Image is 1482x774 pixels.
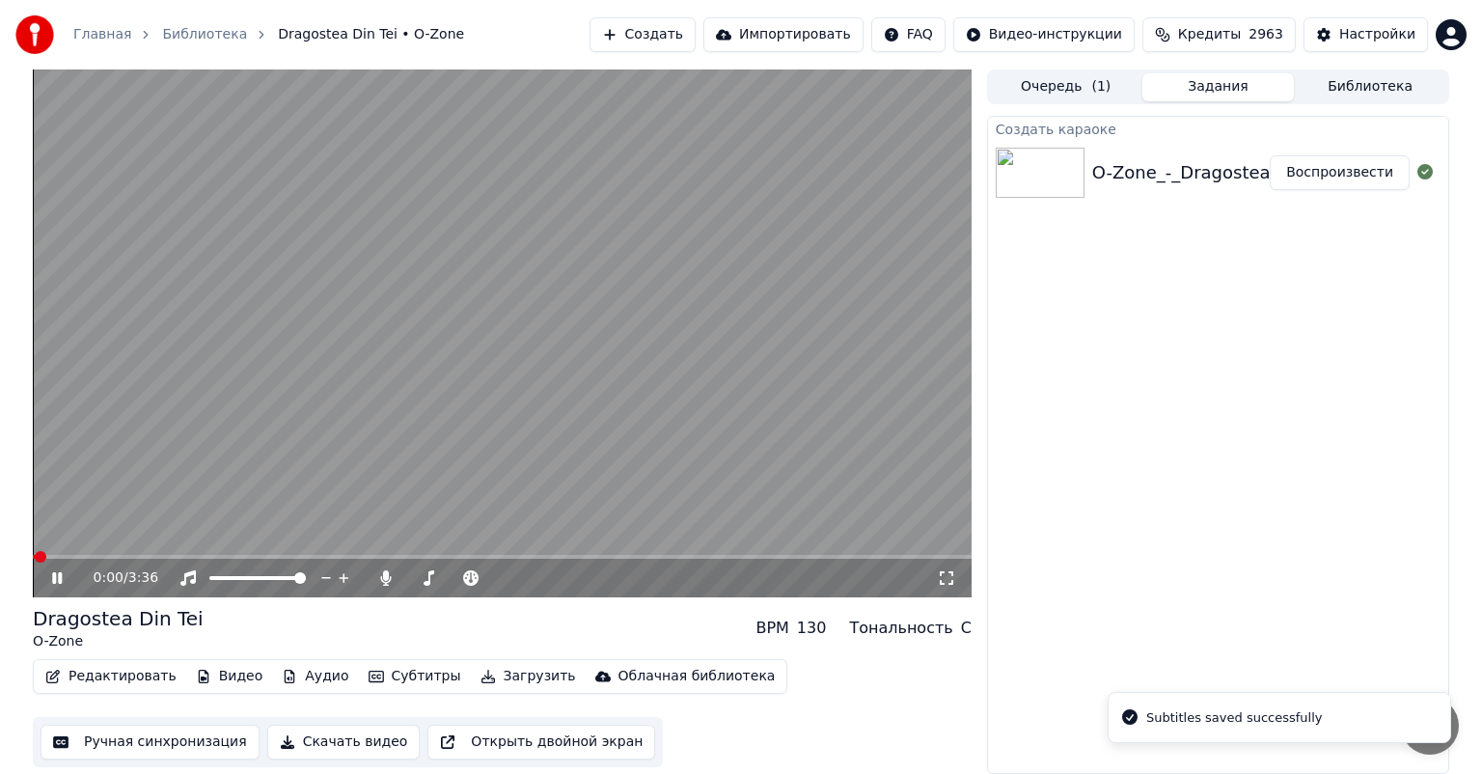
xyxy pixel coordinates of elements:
[1091,77,1111,97] span: ( 1 )
[38,663,184,690] button: Редактировать
[797,617,827,640] div: 130
[267,725,421,760] button: Скачать видео
[15,15,54,54] img: youka
[94,568,140,588] div: /
[953,17,1135,52] button: Видео-инструкции
[1142,17,1296,52] button: Кредиты2963
[618,667,776,686] div: Облачная библиотека
[33,632,204,651] div: O-Zone
[1249,25,1283,44] span: 2963
[188,663,271,690] button: Видео
[1304,17,1428,52] button: Настройки
[427,725,655,760] button: Открыть двойной экран
[128,568,158,588] span: 3:36
[871,17,946,52] button: FAQ
[1178,25,1241,44] span: Кредиты
[1270,155,1410,190] button: Воспроизвести
[162,25,247,44] a: Библиотека
[1092,159,1438,186] div: O-Zone_-_Dragostea_Din_Tei_48267160
[73,25,464,44] nav: breadcrumb
[274,663,356,690] button: Аудио
[1339,25,1415,44] div: Настройки
[94,568,123,588] span: 0:00
[990,73,1142,101] button: Очередь
[1142,73,1295,101] button: Задания
[473,663,584,690] button: Загрузить
[73,25,131,44] a: Главная
[703,17,864,52] button: Импортировать
[41,725,260,760] button: Ручная синхронизация
[361,663,469,690] button: Субтитры
[33,605,204,632] div: Dragostea Din Tei
[849,617,952,640] div: Тональность
[590,17,696,52] button: Создать
[1294,73,1446,101] button: Библиотека
[961,617,972,640] div: C
[278,25,464,44] span: Dragostea Din Tei • O-Zone
[1146,708,1322,728] div: Subtitles saved successfully
[755,617,788,640] div: BPM
[988,117,1448,140] div: Создать караоке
